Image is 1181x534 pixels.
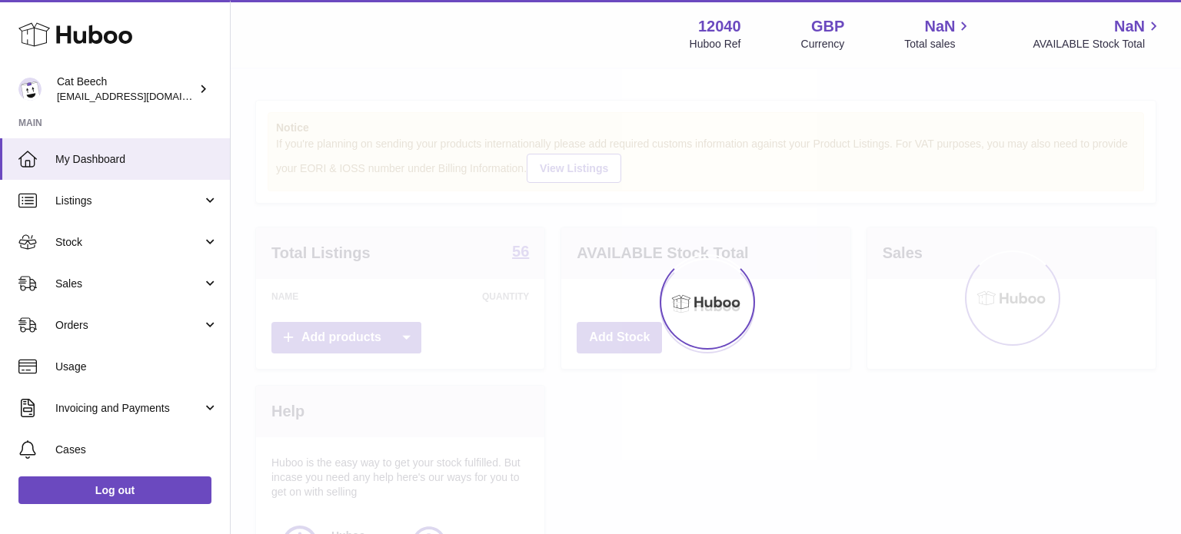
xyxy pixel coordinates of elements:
span: Usage [55,360,218,374]
a: NaN Total sales [904,16,973,51]
strong: GBP [811,16,844,37]
span: Orders [55,318,202,333]
span: NaN [1114,16,1145,37]
img: internalAdmin-12040@internal.huboo.com [18,78,42,101]
span: AVAILABLE Stock Total [1033,37,1163,51]
span: NaN [924,16,955,37]
strong: 12040 [698,16,741,37]
a: Log out [18,476,211,504]
span: Total sales [904,37,973,51]
a: NaN AVAILABLE Stock Total [1033,16,1163,51]
span: Cases [55,443,218,457]
div: Currency [801,37,845,51]
span: Sales [55,277,202,291]
span: [EMAIL_ADDRESS][DOMAIN_NAME] [57,90,226,102]
span: Invoicing and Payments [55,401,202,416]
span: My Dashboard [55,152,218,167]
div: Cat Beech [57,75,195,104]
div: Huboo Ref [690,37,741,51]
span: Stock [55,235,202,250]
span: Listings [55,194,202,208]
